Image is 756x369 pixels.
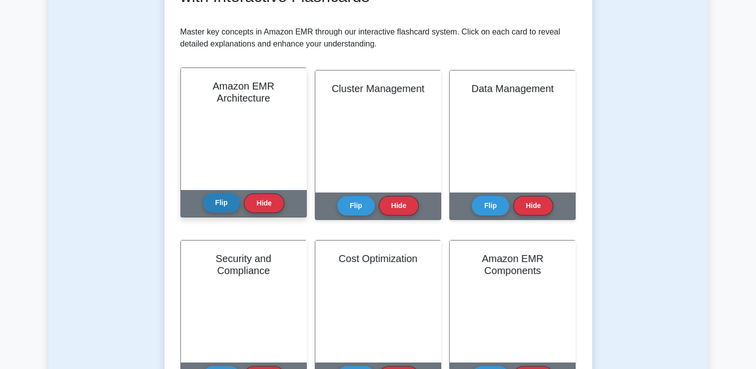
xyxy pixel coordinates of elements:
[327,252,429,264] h2: Cost Optimization
[193,252,294,276] h2: Security and Compliance
[379,196,419,215] button: Hide
[472,196,509,215] button: Flip
[513,196,553,215] button: Hide
[203,193,240,212] button: Flip
[244,193,284,213] button: Hide
[327,82,429,94] h2: Cluster Management
[462,82,563,94] h2: Data Management
[462,252,563,276] h2: Amazon EMR Components
[337,196,375,215] button: Flip
[180,26,576,50] p: Master key concepts in Amazon EMR through our interactive flashcard system. Click on each card to...
[193,80,294,104] h2: Amazon EMR Architecture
